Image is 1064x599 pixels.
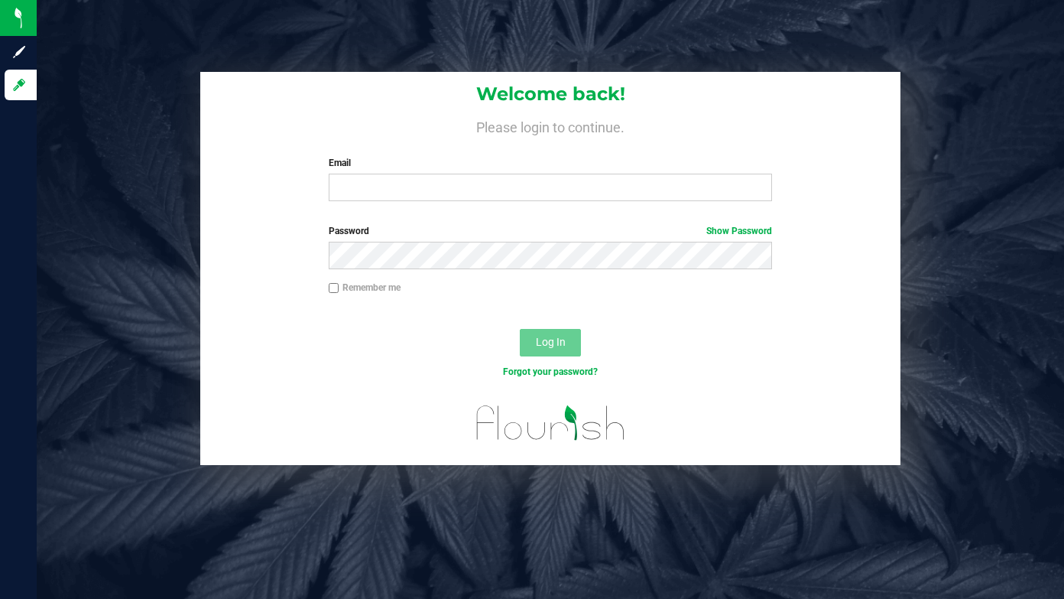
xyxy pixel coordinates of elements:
label: Remember me [329,281,401,295]
inline-svg: Log in [11,77,27,93]
img: flourish_logo.svg [463,395,638,451]
a: Show Password [706,226,772,236]
a: Forgot your password? [503,366,598,377]
inline-svg: Sign up [11,44,27,60]
span: Log In [536,336,566,348]
button: Log In [520,329,581,356]
h1: Welcome back! [200,84,900,104]
label: Email [329,156,773,170]
h4: Please login to continue. [200,116,900,135]
input: Remember me [329,283,339,294]
span: Password [329,226,369,236]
